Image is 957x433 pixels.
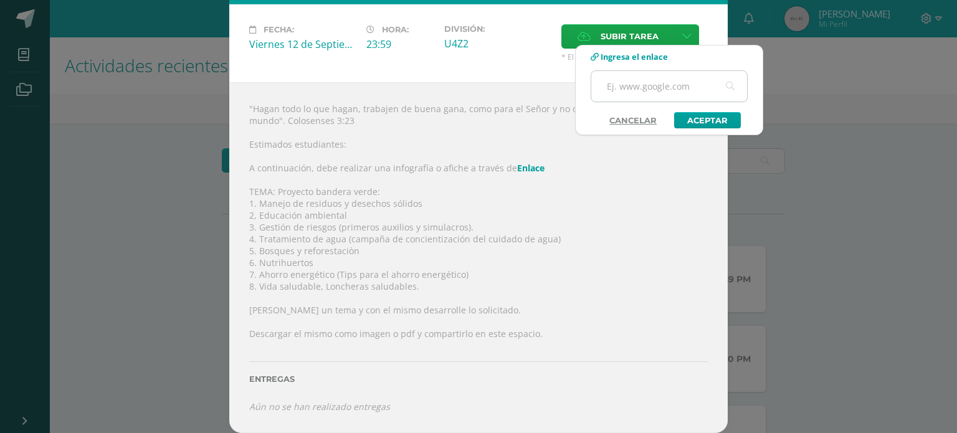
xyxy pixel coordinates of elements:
[264,25,294,34] span: Fecha:
[249,401,390,412] i: Aún no se han realizado entregas
[597,112,669,128] a: Cancelar
[561,52,708,62] span: * El tamaño máximo permitido es 50 MB
[674,112,741,128] a: Aceptar
[444,37,551,50] div: U4Z2
[249,37,356,51] div: Viernes 12 de Septiembre
[382,25,409,34] span: Hora:
[517,162,545,174] a: Enlace
[591,71,747,102] input: Ej. www.google.com
[249,374,708,384] label: Entregas
[366,37,434,51] div: 23:59
[229,82,728,433] div: "Hagan todo lo que hagan, trabajen de buena gana, como para el Señor y no como para nadie en este...
[601,51,668,62] span: Ingresa el enlace
[601,25,659,48] span: Subir tarea
[444,24,551,34] label: División:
